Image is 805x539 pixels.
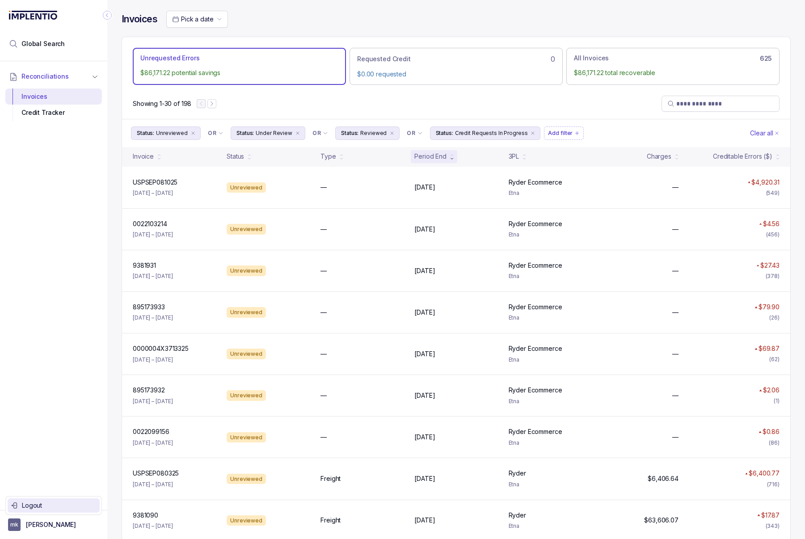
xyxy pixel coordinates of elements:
[320,350,327,358] p: —
[341,129,358,138] p: Status:
[414,391,435,400] p: [DATE]
[766,189,780,198] div: (549)
[208,130,223,137] li: Filter Chip Connector undefined
[357,54,555,64] div: 0
[227,349,266,359] div: Unreviewed
[756,265,759,267] img: red pointer upwards
[436,129,453,138] p: Status:
[766,230,780,239] div: (456)
[757,514,760,516] img: red pointer upwards
[509,438,592,447] p: Etna
[133,99,191,108] p: Showing 1-30 of 198
[529,130,536,137] div: remove content
[760,55,772,62] h6: 625
[357,70,555,79] p: $0.00 requested
[131,126,201,140] li: Filter Chip Unreviewed
[760,261,780,270] p: $27.43
[227,152,244,161] div: Status
[509,152,519,161] div: 3PL
[672,433,679,442] p: —
[207,99,216,108] button: Next Page
[22,501,96,510] p: Logout
[509,397,592,406] p: Etna
[548,129,573,138] p: Add filter
[13,105,95,121] div: Credit Tracker
[407,130,415,137] p: OR
[509,355,592,364] p: Etna
[403,127,426,139] button: Filter Chip Connector undefined
[769,438,780,447] div: (86)
[509,511,526,520] p: Ryder
[672,225,679,234] p: —
[320,183,327,192] p: —
[181,15,213,23] span: Pick a date
[320,433,327,442] p: —
[509,386,562,395] p: Ryder Ecommerce
[133,272,173,281] p: [DATE] – [DATE]
[360,129,387,138] p: Reviewed
[544,126,584,140] button: Filter Chip Add filter
[227,307,266,318] div: Unreviewed
[388,130,396,137] div: remove content
[769,313,780,322] div: (26)
[13,88,95,105] div: Invoices
[769,355,780,364] div: (62)
[133,344,189,353] p: 0000004X3713325
[748,126,781,140] button: Clear Filters
[227,182,266,193] div: Unreviewed
[312,130,328,137] li: Filter Chip Connector undefined
[133,230,173,239] p: [DATE] – [DATE]
[750,129,773,138] p: Clear all
[509,219,562,228] p: Ryder Ecommerce
[102,10,113,21] div: Collapse Icon
[133,178,177,187] p: USPSEP081025
[759,303,780,312] p: $79.90
[713,152,772,161] div: Creditable Errors ($)
[455,129,528,138] p: Credit Requests In Progress
[672,183,679,192] p: —
[140,68,338,77] p: $86,171.22 potential savings
[761,511,780,520] p: $17.87
[26,520,76,529] p: [PERSON_NAME]
[227,390,266,401] div: Unreviewed
[227,474,266,484] div: Unreviewed
[204,127,227,139] button: Filter Chip Connector undefined
[133,522,173,531] p: [DATE] – [DATE]
[156,129,188,138] p: Unreviewed
[509,303,562,312] p: Ryder Ecommerce
[320,391,327,400] p: —
[763,427,780,436] p: $0.86
[509,189,592,198] p: Etna
[672,350,679,358] p: —
[133,427,169,436] p: 0022099156
[509,469,526,478] p: Ryder
[166,11,228,28] button: Date Range Picker
[430,126,541,140] button: Filter Chip Credit Requests In Progress
[672,308,679,317] p: —
[5,87,102,123] div: Reconciliations
[133,313,173,322] p: [DATE] – [DATE]
[133,438,173,447] p: [DATE] – [DATE]
[133,355,173,364] p: [DATE] – [DATE]
[414,308,435,317] p: [DATE]
[648,474,679,483] p: $6,406.64
[509,522,592,531] p: Etna
[294,130,301,137] div: remove content
[509,344,562,353] p: Ryder Ecommerce
[312,130,321,137] p: OR
[140,54,199,63] p: Unrequested Errors
[414,225,435,234] p: [DATE]
[407,130,422,137] li: Filter Chip Connector undefined
[122,13,157,25] h4: Invoices
[574,54,609,63] p: All Invoices
[414,433,435,442] p: [DATE]
[754,348,757,350] img: red pointer upwards
[133,261,156,270] p: 9381931
[231,126,305,140] button: Filter Chip Under Review
[133,48,780,84] ul: Action Tab Group
[320,474,341,483] p: Freight
[133,189,173,198] p: [DATE] – [DATE]
[8,518,99,531] button: User initials[PERSON_NAME]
